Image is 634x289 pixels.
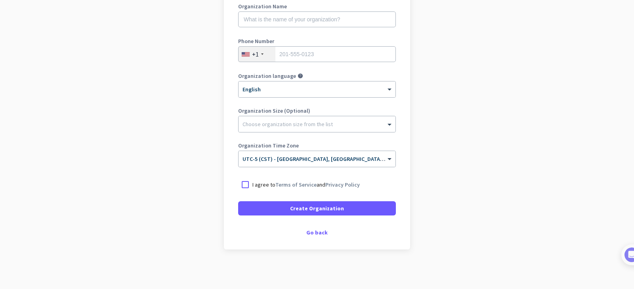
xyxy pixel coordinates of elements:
label: Organization language [238,73,296,79]
div: +1 [252,50,259,58]
a: Privacy Policy [325,181,360,188]
input: What is the name of your organization? [238,11,396,27]
button: Create Organization [238,201,396,215]
i: help [298,73,303,79]
a: Terms of Service [275,181,317,188]
span: Create Organization [290,204,344,212]
label: Phone Number [238,38,396,44]
p: I agree to and [252,181,360,189]
label: Organization Size (Optional) [238,108,396,113]
label: Organization Time Zone [238,143,396,148]
input: 201-555-0123 [238,46,396,62]
div: Go back [238,230,396,235]
label: Organization Name [238,4,396,9]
